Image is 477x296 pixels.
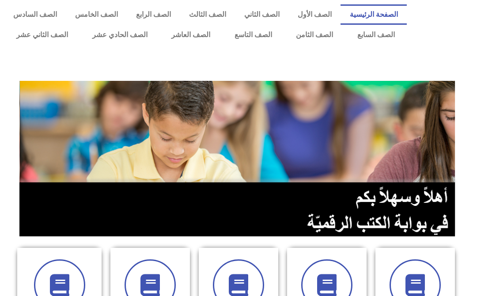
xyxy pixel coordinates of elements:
a: الصفحة الرئيسية [341,4,407,25]
a: الصف الحادي عشر [80,25,159,45]
a: الصف الثالث [180,4,235,25]
a: الصف التاسع [222,25,284,45]
a: الصف العاشر [159,25,223,45]
a: الصف الرابع [127,4,180,25]
a: الصف الثاني عشر [4,25,80,45]
a: الصف الأول [288,4,341,25]
a: الصف الثامن [284,25,345,45]
a: الصف السادس [4,4,66,25]
a: الصف السابع [345,25,407,45]
a: الصف الثاني [235,4,288,25]
a: الصف الخامس [66,4,127,25]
